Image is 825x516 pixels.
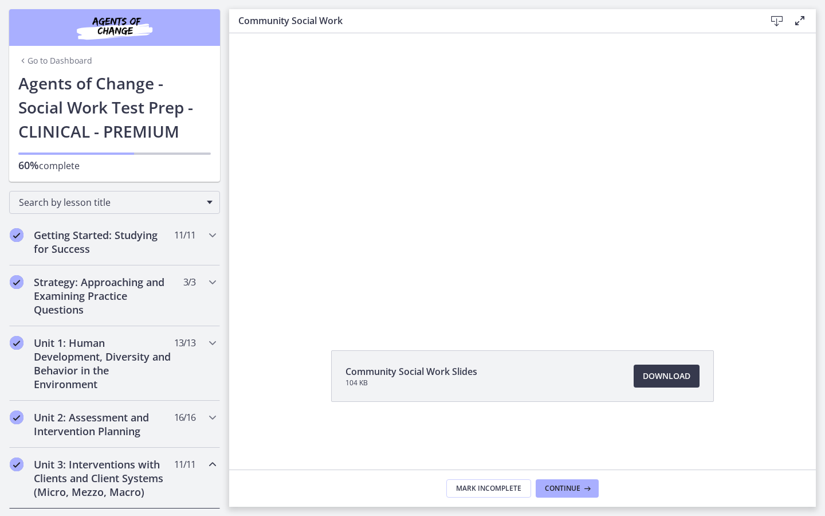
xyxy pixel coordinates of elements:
[10,411,23,424] i: Completed
[10,336,23,350] i: Completed
[46,14,183,41] img: Agents of Change
[34,336,174,391] h2: Unit 1: Human Development, Diversity and Behavior in the Environment
[19,196,201,209] span: Search by lesson title
[18,55,92,67] a: Go to Dashboard
[345,378,477,388] span: 104 KB
[238,14,747,28] h3: Community Social Work
[643,369,690,383] span: Download
[34,458,174,499] h2: Unit 3: Interventions with Clients and Client Systems (Micro, Mezzo, Macro)
[9,191,220,214] div: Search by lesson title
[10,228,23,242] i: Completed
[536,479,599,498] button: Continue
[34,411,174,438] h2: Unit 2: Assessment and Intervention Planning
[345,365,477,378] span: Community Social Work Slides
[456,484,521,493] span: Mark Incomplete
[174,458,195,471] span: 11 / 11
[174,228,195,242] span: 11 / 11
[34,275,174,316] h2: Strategy: Approaching and Examining Practice Questions
[18,71,211,143] h1: Agents of Change - Social Work Test Prep - CLINICAL - PREMIUM
[446,479,531,498] button: Mark Incomplete
[174,336,195,350] span: 13 / 13
[18,158,39,172] span: 60%
[10,275,23,289] i: Completed
[545,484,580,493] span: Continue
[229,33,816,324] iframe: Video Lesson
[174,411,195,424] span: 16 / 16
[183,275,195,289] span: 3 / 3
[18,158,211,173] p: complete
[34,228,174,256] h2: Getting Started: Studying for Success
[634,365,700,388] a: Download
[10,458,23,471] i: Completed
